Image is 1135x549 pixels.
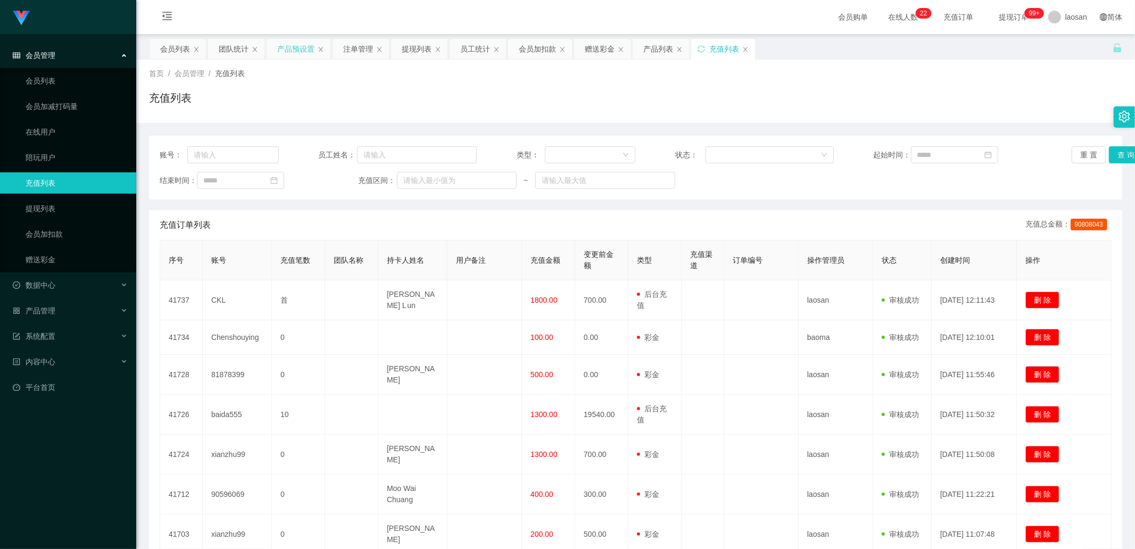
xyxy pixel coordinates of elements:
span: 系统配置 [13,332,55,340]
i: 图标: close [376,46,383,53]
i: 图标: close [559,46,566,53]
button: 删 除 [1025,366,1059,383]
i: 图标: form [13,332,20,340]
span: 订单编号 [733,256,763,264]
span: 持卡人姓名 [387,256,424,264]
td: [PERSON_NAME] L un [378,280,448,320]
span: 彩金 [637,370,659,379]
span: 200.00 [531,530,553,538]
span: 审核成功 [882,333,919,342]
td: [DATE] 11:55:46 [932,355,1017,395]
div: 提现列表 [402,39,432,59]
span: 审核成功 [882,490,919,498]
td: laosan [799,435,873,475]
span: 结束时间： [160,175,197,186]
i: 图标: check-circle-o [13,281,20,289]
span: 类型： [517,149,545,161]
span: 充值订单 [939,13,979,21]
td: 81878399 [203,355,272,395]
i: 图标: global [1100,13,1107,21]
span: 彩金 [637,333,659,342]
sup: 965 [1025,8,1044,19]
td: 41724 [160,435,203,475]
i: 图标: unlock [1113,43,1122,53]
span: 账号： [160,149,187,161]
span: 1300.00 [531,450,558,459]
a: 会员列表 [26,70,128,91]
td: 0 [272,435,325,475]
td: laosan [799,475,873,514]
td: baida555 [203,395,272,435]
a: 图标: dashboard平台首页 [13,377,128,398]
td: Moo Wai Chuang [378,475,448,514]
a: 在线用户 [26,121,128,143]
span: ~ [517,175,535,186]
div: 会员列表 [160,39,190,59]
span: 审核成功 [882,296,919,304]
i: 图标: close [676,46,683,53]
td: [DATE] 12:11:43 [932,280,1017,320]
i: 图标: calendar [270,177,278,184]
td: 0 [272,475,325,514]
div: 充值列表 [709,39,739,59]
span: 团队名称 [334,256,363,264]
span: 彩金 [637,450,659,459]
a: 充值列表 [26,172,128,194]
span: 数据中心 [13,281,55,289]
p: 2 [920,8,924,19]
span: 充值列表 [215,69,245,78]
button: 重 置 [1072,146,1106,163]
td: laosan [799,280,873,320]
td: CKL [203,280,272,320]
span: 内容中心 [13,357,55,366]
a: 会员加减打码量 [26,96,128,117]
div: 团队统计 [219,39,248,59]
span: 提现订单 [994,13,1034,21]
span: 审核成功 [882,450,919,459]
span: 审核成功 [882,530,919,538]
span: 操作管理员 [807,256,844,264]
span: 用户备注 [456,256,486,264]
div: 充值总金额： [1026,219,1112,231]
td: laosan [799,395,873,435]
a: 提现列表 [26,198,128,219]
td: 41728 [160,355,203,395]
td: 700.00 [575,435,628,475]
i: 图标: down [623,152,629,159]
td: 90596069 [203,475,272,514]
sup: 22 [916,8,931,19]
a: 陪玩用户 [26,147,128,168]
span: 创建时间 [940,256,970,264]
button: 删 除 [1025,406,1059,423]
a: 会员加扣款 [26,223,128,245]
button: 删 除 [1025,329,1059,346]
span: 会员管理 [13,51,55,60]
i: 图标: close [252,46,258,53]
span: 状态 [882,256,897,264]
button: 删 除 [1025,446,1059,463]
td: 首 [272,280,325,320]
td: [DATE] 11:22:21 [932,475,1017,514]
span: 产品管理 [13,306,55,315]
span: 起始时间： [874,149,911,161]
span: 在线人数 [883,13,924,21]
span: 序号 [169,256,184,264]
span: 充值订单列表 [160,219,211,231]
td: 700.00 [575,280,628,320]
i: 图标: close [618,46,624,53]
button: 删 除 [1025,526,1059,543]
button: 删 除 [1025,486,1059,503]
td: Chenshouying [203,320,272,355]
h1: 充值列表 [149,90,192,106]
span: 彩金 [637,530,659,538]
td: [DATE] 11:50:08 [932,435,1017,475]
span: / [209,69,211,78]
i: 图标: menu-fold [149,1,185,35]
i: 图标: profile [13,358,20,365]
span: 审核成功 [882,370,919,379]
i: 图标: sync [698,45,705,53]
td: 19540.00 [575,395,628,435]
span: 充值区间： [358,175,397,186]
button: 删 除 [1025,292,1059,309]
span: 审核成功 [882,410,919,419]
